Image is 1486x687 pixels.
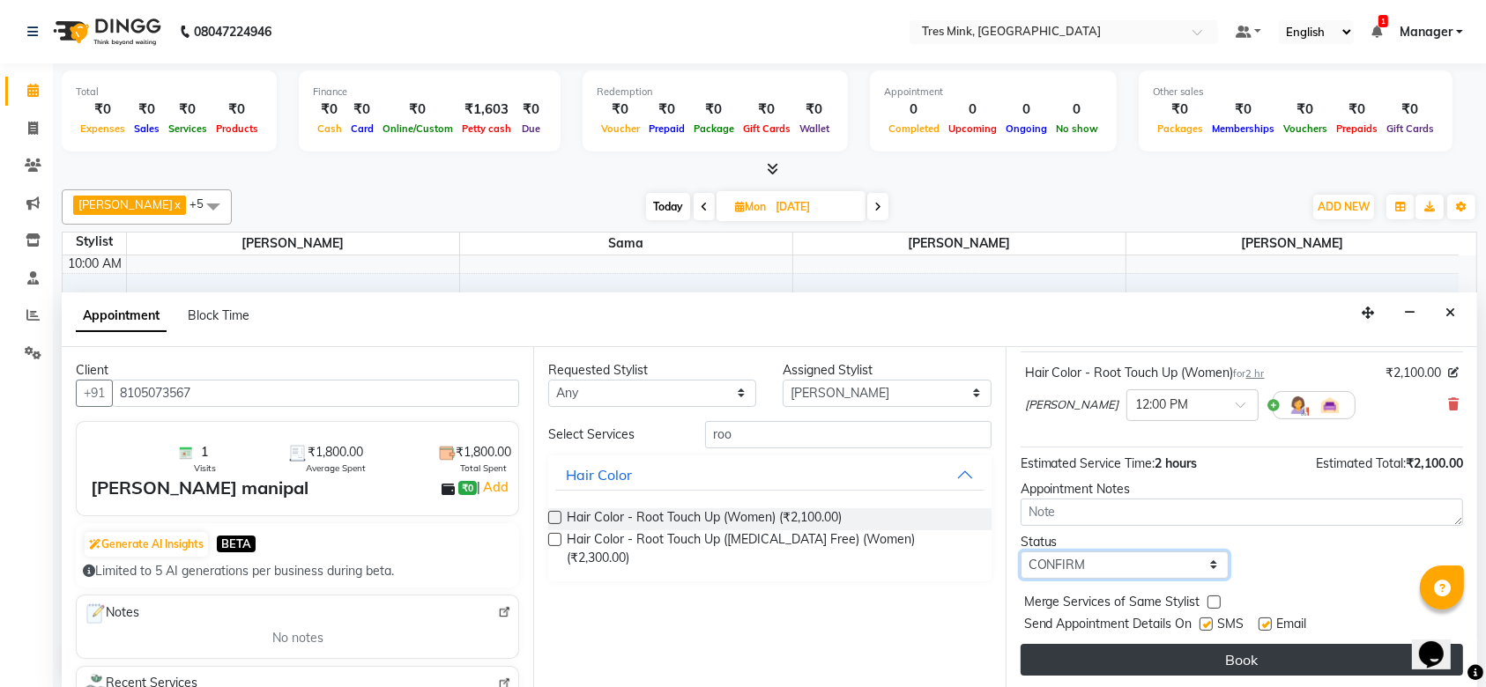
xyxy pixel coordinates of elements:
[194,7,271,56] b: 08047224946
[477,476,511,498] span: |
[1406,455,1463,471] span: ₹2,100.00
[76,300,167,332] span: Appointment
[884,100,944,120] div: 0
[194,462,216,475] span: Visits
[1021,480,1463,499] div: Appointment Notes
[76,361,519,380] div: Client
[739,100,795,120] div: ₹0
[1378,15,1388,27] span: 1
[1279,122,1332,135] span: Vouchers
[1021,644,1463,676] button: Book
[689,122,739,135] span: Package
[76,100,130,120] div: ₹0
[457,100,516,120] div: ₹1,603
[770,194,858,220] input: 2025-10-06
[457,122,516,135] span: Petty cash
[795,100,834,120] div: ₹0
[646,193,690,220] span: Today
[1153,85,1438,100] div: Other sales
[164,100,212,120] div: ₹0
[1153,122,1207,135] span: Packages
[212,122,263,135] span: Products
[1386,364,1441,382] span: ₹2,100.00
[346,122,378,135] span: Card
[795,122,834,135] span: Wallet
[130,100,164,120] div: ₹0
[884,122,944,135] span: Completed
[456,443,511,462] span: ₹1,800.00
[1051,122,1103,135] span: No show
[1382,100,1438,120] div: ₹0
[1332,100,1382,120] div: ₹0
[460,462,507,475] span: Total Spent
[1319,395,1341,416] img: Interior.png
[783,361,991,380] div: Assigned Stylist
[460,233,792,255] span: Sama
[1024,593,1200,615] span: Merge Services of Same Stylist
[76,85,263,100] div: Total
[548,361,756,380] div: Requested Stylist
[884,85,1103,100] div: Appointment
[458,481,477,495] span: ₹0
[1025,364,1265,382] div: Hair Color - Root Touch Up (Women)
[76,380,113,407] button: +91
[306,462,366,475] span: Average Spent
[1025,396,1119,414] span: [PERSON_NAME]
[597,100,644,120] div: ₹0
[1371,24,1382,40] a: 1
[1313,195,1374,219] button: ADD NEW
[378,100,457,120] div: ₹0
[793,233,1126,255] span: [PERSON_NAME]
[1316,455,1406,471] span: Estimated Total:
[1448,367,1459,378] i: Edit price
[1207,122,1279,135] span: Memberships
[1051,100,1103,120] div: 0
[566,464,632,485] div: Hair Color
[516,100,546,120] div: ₹0
[346,100,378,120] div: ₹0
[1318,200,1370,213] span: ADD NEW
[1021,455,1155,471] span: Estimated Service Time:
[76,122,130,135] span: Expenses
[705,421,992,448] input: Search by service name
[83,562,512,580] div: Limited to 5 AI generations per business during beta.
[644,122,689,135] span: Prepaid
[1246,367,1265,380] span: 2 hr
[1400,23,1453,41] span: Manager
[567,530,977,567] span: Hair Color - Root Touch Up ([MEDICAL_DATA] Free) (Women) (₹2,300.00)
[944,100,1001,120] div: 0
[480,476,511,498] a: Add
[130,122,164,135] span: Sales
[644,100,689,120] div: ₹0
[1288,395,1309,416] img: Hairdresser.png
[1001,100,1051,120] div: 0
[731,200,770,213] span: Mon
[188,307,249,323] span: Block Time
[1382,122,1438,135] span: Gift Cards
[127,233,459,255] span: [PERSON_NAME]
[1021,533,1229,551] div: Status
[313,122,346,135] span: Cash
[689,100,739,120] div: ₹0
[1218,615,1245,637] span: SMS
[739,122,795,135] span: Gift Cards
[1234,367,1265,380] small: for
[1332,122,1382,135] span: Prepaids
[189,196,217,211] span: +5
[85,532,208,557] button: Generate AI Insights
[1155,455,1198,471] span: 2 hours
[1001,122,1051,135] span: Ongoing
[567,508,842,530] span: Hair Color - Root Touch Up (Women) (₹2,100.00)
[212,100,263,120] div: ₹0
[63,233,126,251] div: Stylist
[173,197,181,211] a: x
[91,475,308,501] div: [PERSON_NAME] manipal
[45,7,166,56] img: logo
[272,629,323,647] span: No notes
[201,443,208,462] span: 1
[555,459,984,491] button: Hair Color
[535,425,691,444] div: Select Services
[1412,617,1468,669] iframe: chat widget
[1024,615,1193,637] span: Send Appointment Details On
[378,122,457,135] span: Online/Custom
